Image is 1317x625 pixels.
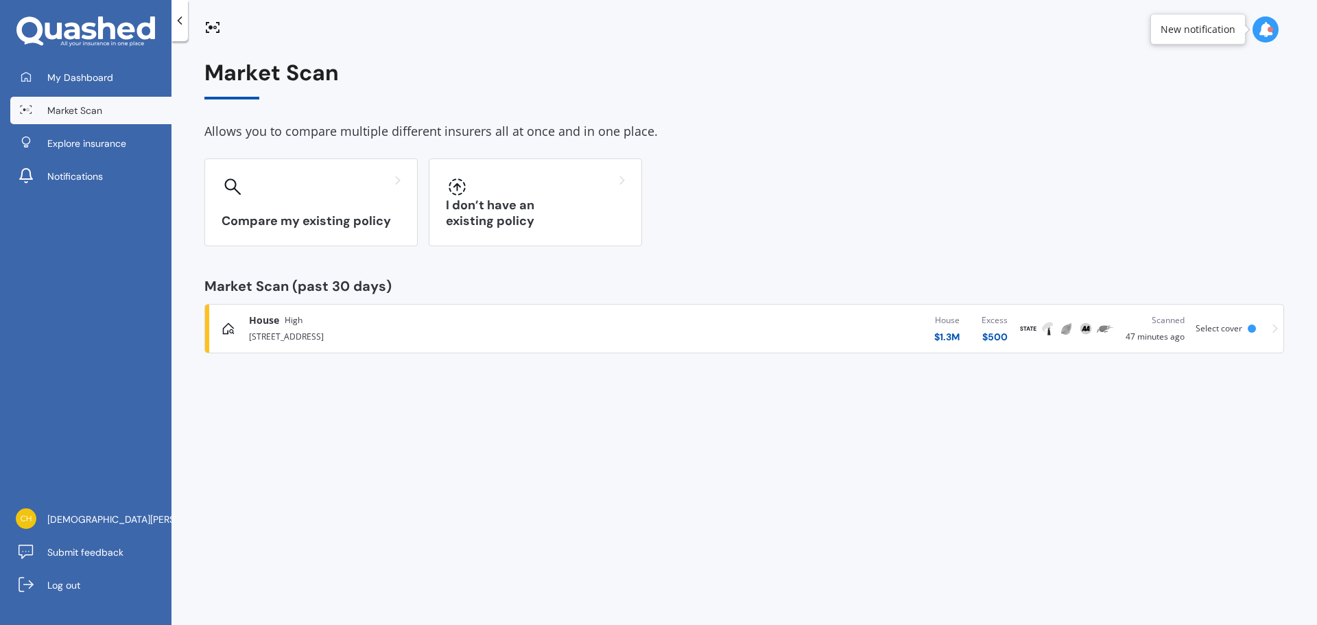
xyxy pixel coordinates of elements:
a: Explore insurance [10,130,171,157]
a: HouseHigh[STREET_ADDRESS]House$1.3MExcess$500StateTowerInitioAATrade Me InsuranceScanned47 minute... [204,304,1284,353]
span: My Dashboard [47,71,113,84]
div: Excess [982,314,1008,327]
div: Market Scan [204,60,1284,99]
span: Explore insurance [47,137,126,150]
h3: Compare my existing policy [222,213,401,229]
a: My Dashboard [10,64,171,91]
div: 47 minutes ago [1126,314,1185,344]
div: [STREET_ADDRESS] [249,327,620,344]
a: Market Scan [10,97,171,124]
span: Notifications [47,169,103,183]
span: Market Scan [47,104,102,117]
a: Submit feedback [10,539,171,566]
img: State [1020,320,1036,337]
span: High [285,314,302,327]
div: $ 500 [982,330,1008,344]
div: $ 1.3M [934,330,960,344]
div: Scanned [1126,314,1185,327]
img: Tower [1039,320,1056,337]
img: Initio [1058,320,1075,337]
span: Select cover [1196,322,1242,334]
a: Log out [10,571,171,599]
span: Submit feedback [47,545,123,559]
span: Log out [47,578,80,592]
span: [DEMOGRAPHIC_DATA][PERSON_NAME] [47,512,225,526]
a: Notifications [10,163,171,190]
div: Market Scan (past 30 days) [204,279,1284,293]
div: House [934,314,960,327]
div: Allows you to compare multiple different insurers all at once and in one place. [204,121,1284,142]
span: House [249,314,279,327]
img: 7561a7e2d60846054a3d8f35e34b0405 [16,508,36,529]
div: New notification [1161,23,1235,36]
img: Trade Me Insurance [1097,320,1113,337]
a: [DEMOGRAPHIC_DATA][PERSON_NAME] [10,506,171,533]
img: AA [1078,320,1094,337]
h3: I don’t have an existing policy [446,198,625,229]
